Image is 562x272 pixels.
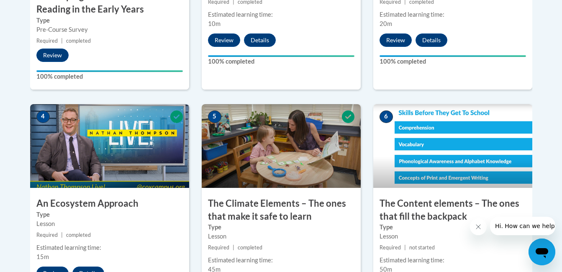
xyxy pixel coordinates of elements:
div: Estimated learning time: [380,10,526,19]
iframe: Close message [470,218,487,235]
label: Type [36,210,183,219]
span: 5 [208,110,221,123]
img: Course Image [373,104,532,188]
h3: The Climate Elements – The ones that make it safe to learn [202,197,361,223]
div: Estimated learning time: [36,243,183,252]
label: 100% completed [380,57,526,66]
iframe: Message from company [490,217,555,235]
label: 100% completed [36,72,183,81]
button: Details [244,33,276,47]
div: Lesson [36,219,183,228]
div: Estimated learning time: [208,256,354,265]
span: Required [36,232,58,238]
div: Your progress [36,70,183,72]
span: 4 [36,110,50,123]
div: Estimated learning time: [208,10,354,19]
span: | [404,244,406,251]
span: Hi. How can we help? [5,6,68,13]
span: Required [36,38,58,44]
h3: The Content elements – The ones that fill the backpack [373,197,532,223]
label: Type [208,223,354,232]
h3: An Ecosystem Approach [30,197,189,210]
span: | [233,244,234,251]
span: completed [66,232,91,238]
span: completed [66,38,91,44]
span: 10m [208,20,221,27]
img: Course Image [30,104,189,188]
button: Review [36,49,69,62]
img: Course Image [202,104,361,188]
span: 6 [380,110,393,123]
span: completed [238,244,262,251]
div: Lesson [208,232,354,241]
span: Required [208,244,229,251]
label: 100% completed [208,57,354,66]
span: 20m [380,20,392,27]
div: Pre-Course Survey [36,25,183,34]
button: Details [416,33,447,47]
span: Required [380,244,401,251]
div: Your progress [208,55,354,57]
span: | [61,38,63,44]
div: Estimated learning time: [380,256,526,265]
span: not started [409,244,435,251]
button: Review [380,33,412,47]
div: Lesson [380,232,526,241]
label: Type [36,16,183,25]
div: Your progress [380,55,526,57]
button: Review [208,33,240,47]
iframe: Button to launch messaging window [529,239,555,265]
span: 15m [36,253,49,260]
label: Type [380,223,526,232]
span: | [61,232,63,238]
